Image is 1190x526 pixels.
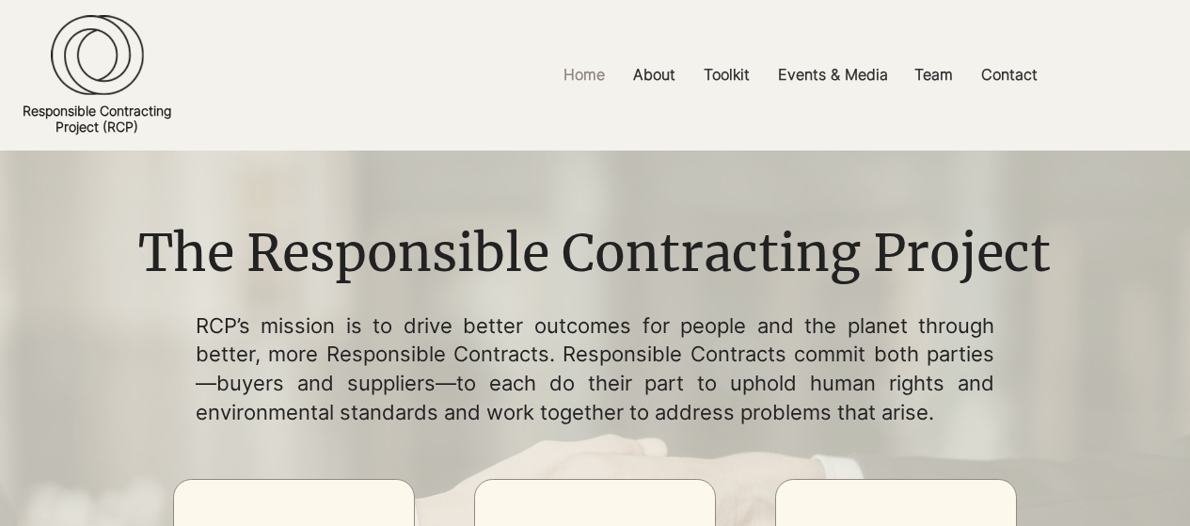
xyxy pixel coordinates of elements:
[196,311,995,427] p: RCP’s mission is to drive better outcomes for people and the planet through better, more Responsi...
[905,54,962,96] p: Team
[690,54,764,96] a: Toolkit
[900,54,967,96] a: Team
[124,218,1064,290] h1: The Responsible Contracting Project
[549,54,619,96] a: Home
[694,54,759,96] p: Toolkit
[619,54,690,96] a: About
[410,54,1190,96] nav: Site
[769,54,897,96] p: Events & Media
[23,103,171,135] a: Responsible ContractingProject (RCP)
[554,54,614,96] p: Home
[972,54,1047,96] p: Contact
[624,54,685,96] p: About
[764,54,900,96] a: Events & Media
[967,54,1052,96] a: Contact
